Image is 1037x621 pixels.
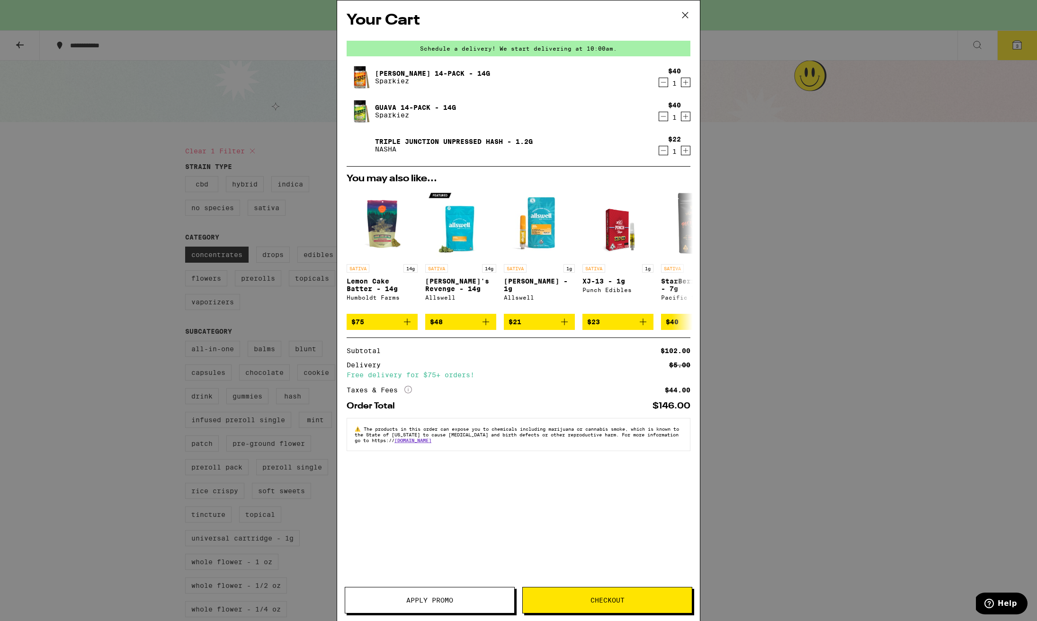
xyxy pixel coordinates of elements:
[681,146,690,155] button: Increment
[355,426,364,432] span: ⚠️
[666,318,679,326] span: $40
[659,146,668,155] button: Decrement
[590,597,625,603] span: Checkout
[582,277,653,285] p: XJ-13 - 1g
[375,145,533,153] p: NASHA
[375,77,490,85] p: Sparkiez
[665,387,690,393] div: $44.00
[582,287,653,293] div: Punch Edibles
[522,587,692,613] button: Checkout
[347,174,690,184] h2: You may also like...
[345,587,515,613] button: Apply Promo
[504,264,527,273] p: SATIVA
[661,347,690,354] div: $102.00
[347,41,690,56] div: Schedule a delivery! We start delivering at 10:00am.
[668,67,681,75] div: $40
[563,264,575,273] p: 1g
[425,294,496,301] div: Allswell
[347,64,373,90] img: Jack 14-Pack - 14g
[347,294,418,301] div: Humboldt Farms
[582,188,653,314] a: Open page for XJ-13 - 1g from Punch Edibles
[425,188,496,259] img: Allswell - Jack's Revenge - 14g
[668,80,681,87] div: 1
[587,318,600,326] span: $23
[659,78,668,87] button: Decrement
[347,386,412,394] div: Taxes & Fees
[661,188,732,259] img: Pacific Stone - StarBerry Cough - 7g
[504,314,575,330] button: Add to bag
[668,135,681,143] div: $22
[661,294,732,301] div: Pacific Stone
[425,188,496,314] a: Open page for Jack's Revenge - 14g from Allswell
[582,314,653,330] button: Add to bag
[681,112,690,121] button: Increment
[669,362,690,368] div: $5.00
[347,10,690,31] h2: Your Cart
[347,277,418,293] p: Lemon Cake Batter - 14g
[351,318,364,326] span: $75
[347,98,373,124] img: Guava 14-Pack - 14g
[504,188,575,314] a: Open page for Jack Herer - 1g from Allswell
[482,264,496,273] p: 14g
[347,362,387,368] div: Delivery
[504,294,575,301] div: Allswell
[642,264,653,273] p: 1g
[355,426,679,443] span: The products in this order can expose you to chemicals including marijuana or cannabis smoke, whi...
[590,188,645,259] img: Punch Edibles - XJ-13 - 1g
[681,78,690,87] button: Increment
[425,277,496,293] p: [PERSON_NAME]'s Revenge - 14g
[347,372,690,378] div: Free delivery for $75+ orders!
[425,264,448,273] p: SATIVA
[582,264,605,273] p: SATIVA
[347,188,418,259] img: Humboldt Farms - Lemon Cake Batter - 14g
[375,70,490,77] a: [PERSON_NAME] 14-Pack - 14g
[406,597,453,603] span: Apply Promo
[668,148,681,155] div: 1
[347,347,387,354] div: Subtotal
[347,188,418,314] a: Open page for Lemon Cake Batter - 14g from Humboldt Farms
[668,101,681,109] div: $40
[347,402,402,410] div: Order Total
[394,437,431,443] a: [DOMAIN_NAME]
[430,318,443,326] span: $48
[976,593,1028,616] iframe: Opens a widget where you can find more information
[375,111,456,119] p: Sparkiez
[403,264,418,273] p: 14g
[347,132,373,159] img: Triple Junction Unpressed Hash - 1.2g
[347,314,418,330] button: Add to bag
[661,264,684,273] p: SATIVA
[504,188,575,259] img: Allswell - Jack Herer - 1g
[425,314,496,330] button: Add to bag
[375,104,456,111] a: Guava 14-Pack - 14g
[668,114,681,121] div: 1
[504,277,575,293] p: [PERSON_NAME] - 1g
[661,314,732,330] button: Add to bag
[375,138,533,145] a: Triple Junction Unpressed Hash - 1.2g
[509,318,521,326] span: $21
[659,112,668,121] button: Decrement
[661,188,732,314] a: Open page for StarBerry Cough - 7g from Pacific Stone
[653,402,690,410] div: $146.00
[661,277,732,293] p: StarBerry Cough - 7g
